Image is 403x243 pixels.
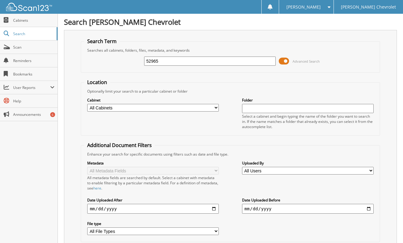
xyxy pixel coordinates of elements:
[13,112,54,117] span: Announcements
[242,114,374,129] div: Select a cabinet and begin typing the name of the folder you want to search in. If the name match...
[293,59,320,64] span: Advanced Search
[84,89,376,94] div: Optionally limit your search to a particular cabinet or folder
[87,221,219,226] label: File type
[87,175,219,191] div: All metadata fields are searched by default. Select a cabinet with metadata to enable filtering b...
[84,142,155,149] legend: Additional Document Filters
[13,18,54,23] span: Cabinets
[64,17,397,27] h1: Search [PERSON_NAME] Chevrolet
[341,5,396,9] span: [PERSON_NAME] Chevrolet
[13,58,54,63] span: Reminders
[13,45,54,50] span: Scan
[242,204,374,214] input: end
[87,160,219,166] label: Metadata
[84,38,120,45] legend: Search Term
[13,85,50,90] span: User Reports
[87,204,219,214] input: start
[93,186,101,191] a: here
[50,112,55,117] div: 6
[84,48,376,53] div: Searches all cabinets, folders, files, metadata, and keywords
[242,160,374,166] label: Uploaded By
[242,98,374,103] label: Folder
[84,152,376,157] div: Enhance your search for specific documents using filters such as date and file type.
[6,3,52,11] img: scan123-logo-white.svg
[87,197,219,203] label: Date Uploaded After
[13,31,54,36] span: Search
[13,72,54,77] span: Bookmarks
[84,79,110,86] legend: Location
[87,98,219,103] label: Cabinet
[13,98,54,104] span: Help
[286,5,321,9] span: [PERSON_NAME]
[242,197,374,203] label: Date Uploaded Before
